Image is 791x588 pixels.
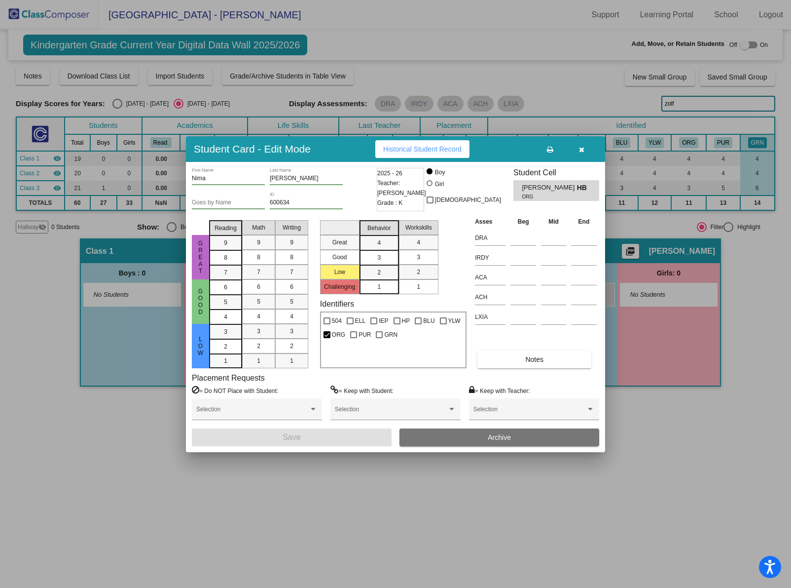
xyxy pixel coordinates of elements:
span: 9 [224,238,227,247]
span: 1 [377,282,381,291]
h3: Student Cell [513,168,599,177]
span: 5 [290,297,293,306]
span: 1 [224,356,227,365]
span: ELL [355,315,365,327]
span: 8 [224,253,227,262]
span: 2025 - 26 [377,168,402,178]
span: ORG [522,193,570,200]
span: Save [283,433,300,441]
span: ORG [332,329,345,341]
span: 4 [417,238,420,247]
span: 3 [224,327,227,336]
span: 2 [224,342,227,351]
span: 4 [377,238,381,247]
div: Girl [434,180,444,189]
span: Reading [215,224,237,233]
span: 1 [257,356,260,365]
span: 6 [257,282,260,291]
span: Historical Student Record [383,145,462,153]
button: Notes [477,351,591,368]
input: assessment [475,290,505,305]
span: IEP [379,315,388,327]
label: Identifiers [320,299,354,309]
button: Archive [399,429,599,446]
label: = Do NOT Place with Student: [192,386,278,395]
span: 3 [417,253,420,262]
input: assessment [475,270,505,285]
input: assessment [475,231,505,245]
span: PUR [359,329,371,341]
span: Archive [488,433,511,441]
th: Mid [539,216,569,227]
span: 1 [290,356,293,365]
span: Math [252,223,265,232]
div: Boy [434,168,445,177]
h3: Student Card - Edit Mode [194,143,311,155]
span: 7 [257,268,260,276]
th: End [569,216,599,227]
span: 504 [332,315,342,327]
span: 8 [290,253,293,262]
input: Enter ID [270,199,343,206]
label: Placement Requests [192,373,265,383]
th: Beg [508,216,539,227]
input: goes by name [192,199,265,206]
span: 7 [290,268,293,276]
span: 3 [257,327,260,336]
button: Historical Student Record [375,140,469,158]
span: 3 [377,253,381,262]
span: Writing [283,223,301,232]
span: Good [196,288,205,315]
input: assessment [475,310,505,324]
th: Asses [472,216,508,227]
span: [PERSON_NAME] [522,183,576,193]
span: HP [402,315,410,327]
span: 6 [290,282,293,291]
span: Behavior [367,224,391,233]
span: 5 [257,297,260,306]
span: 2 [417,268,420,276]
span: 4 [257,312,260,321]
span: 5 [224,298,227,307]
span: 3 [290,327,293,336]
span: 2 [257,342,260,351]
span: Workskills [405,223,432,232]
input: assessment [475,250,505,265]
span: Teacher: [PERSON_NAME] [377,178,426,198]
span: Grade : K [377,198,402,208]
span: [DEMOGRAPHIC_DATA] [435,194,501,206]
span: 4 [224,313,227,321]
span: BLU [423,315,434,327]
span: 7 [224,268,227,277]
label: = Keep with Teacher: [469,386,530,395]
span: 2 [377,268,381,277]
span: 1 [417,282,420,291]
span: 8 [257,253,260,262]
span: 9 [290,238,293,247]
span: 2 [290,342,293,351]
span: 6 [224,283,227,292]
span: Notes [525,355,543,363]
button: Save [192,429,392,446]
span: 9 [257,238,260,247]
label: = Keep with Student: [330,386,394,395]
span: GRN [384,329,397,341]
span: Low [196,336,205,356]
span: YLW [448,315,461,327]
span: HB [577,183,591,193]
span: Great [196,240,205,274]
span: 4 [290,312,293,321]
